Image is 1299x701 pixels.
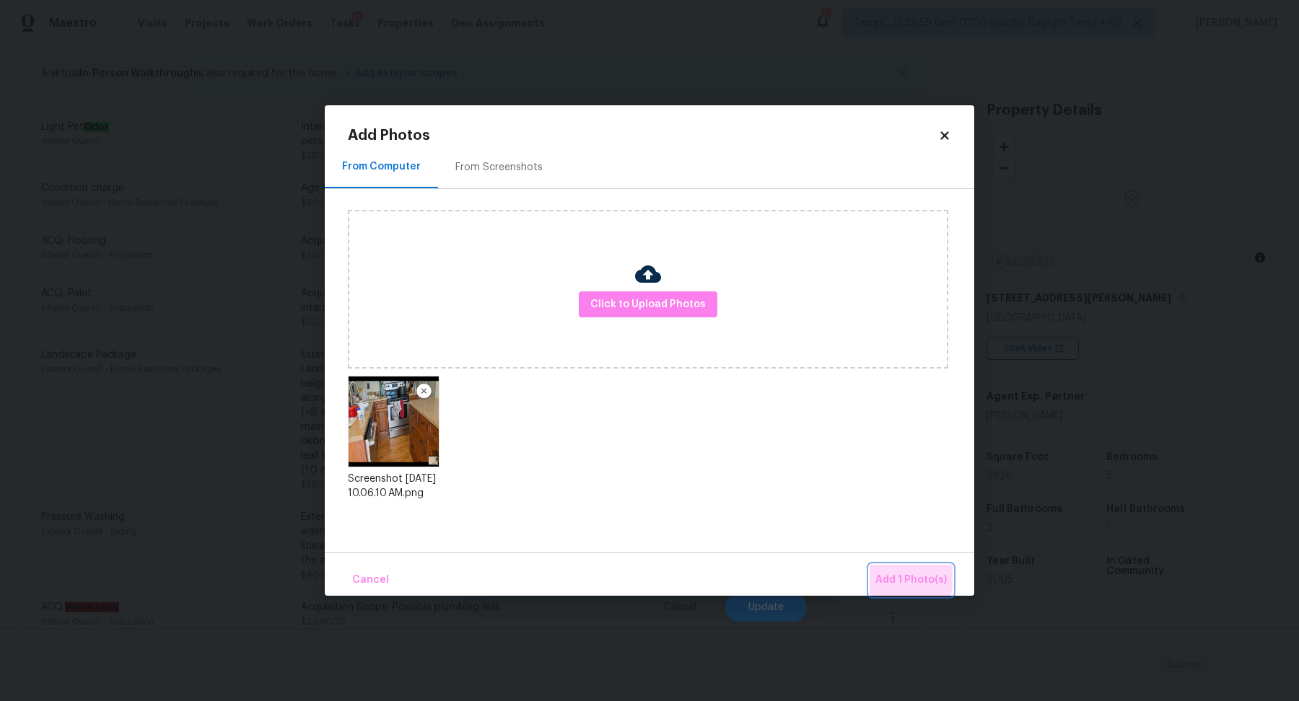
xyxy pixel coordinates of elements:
img: Cloud Upload Icon [635,261,661,287]
span: Cancel [352,571,389,589]
div: From Computer [342,159,421,174]
h2: Add Photos [348,128,938,143]
button: Cancel [346,565,395,596]
div: From Screenshots [455,160,543,175]
div: Screenshot [DATE] 10.06.10 AM.png [348,472,439,501]
span: Add 1 Photo(s) [875,571,947,589]
button: Add 1 Photo(s) [870,565,953,596]
span: Click to Upload Photos [590,296,706,314]
button: Click to Upload Photos [579,291,717,318]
